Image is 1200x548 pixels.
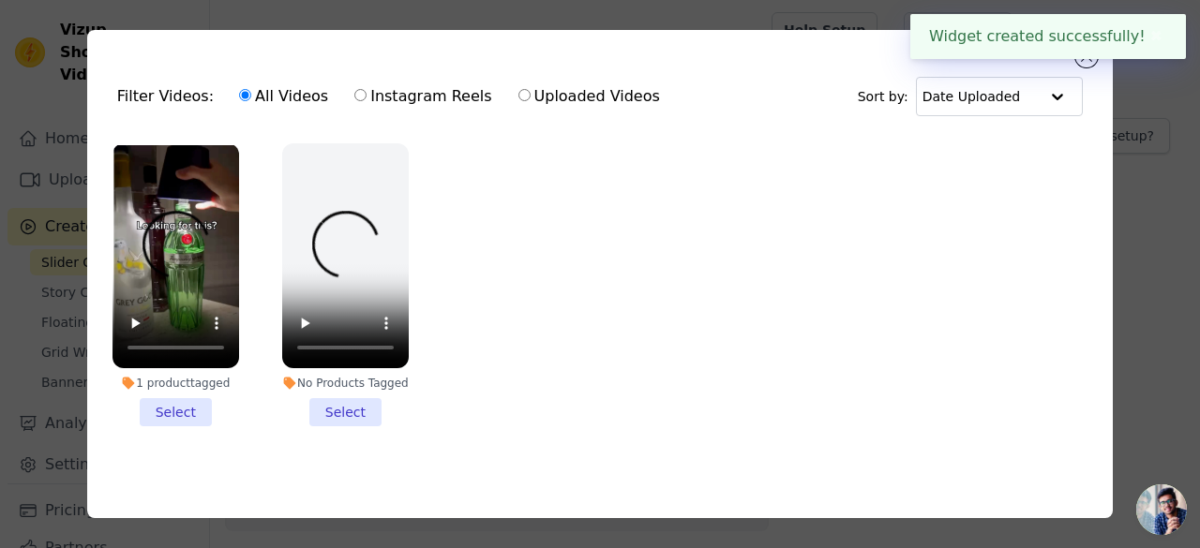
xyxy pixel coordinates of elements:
label: Uploaded Videos [517,84,661,109]
label: Instagram Reels [353,84,492,109]
div: Filter Videos: [117,75,670,118]
label: All Videos [238,84,329,109]
a: Open chat [1136,484,1187,535]
div: Sort by: [858,77,1084,116]
div: No Products Tagged [282,376,409,391]
button: Close [1146,25,1167,48]
div: Widget created successfully! [910,14,1186,59]
div: 1 product tagged [112,376,239,391]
